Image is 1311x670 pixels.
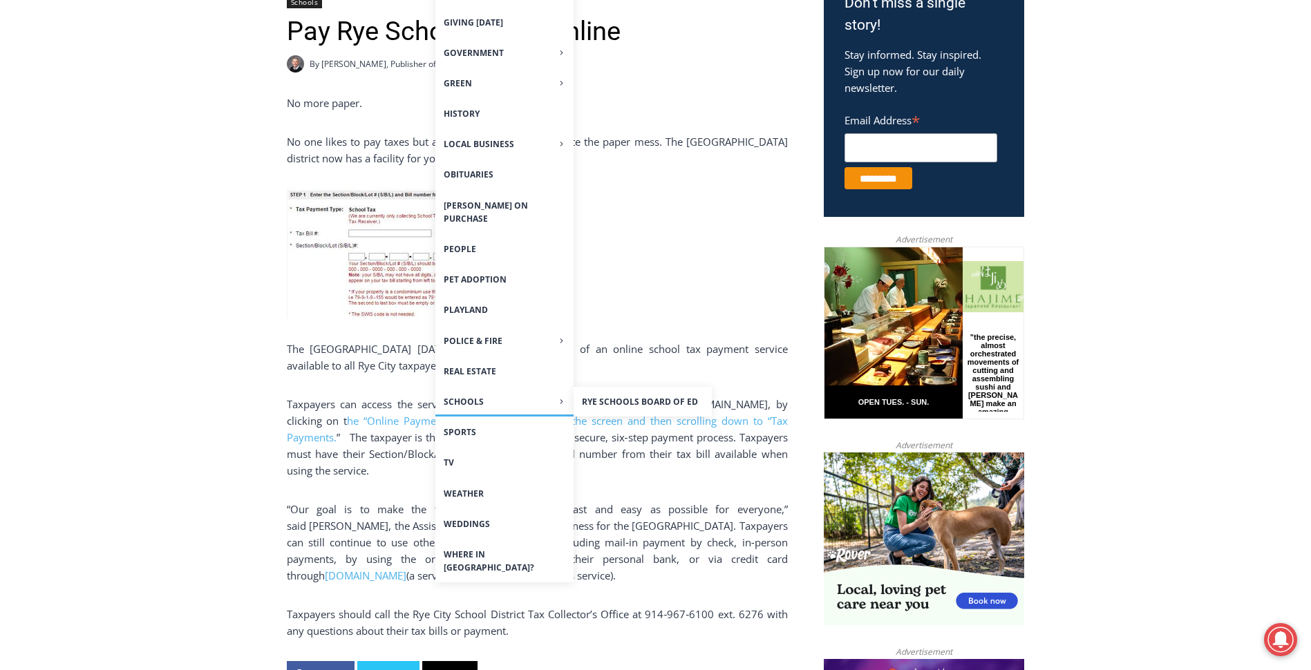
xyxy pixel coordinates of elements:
span: Intern @ [DOMAIN_NAME] [361,137,641,169]
a: Rye Schools Board of Ed [574,387,712,417]
a: Sports [435,417,574,447]
a: [PERSON_NAME] on Purchase [435,191,574,233]
a: Open Tues. - Sun. [PHONE_NUMBER] [1,139,139,172]
span: Advertisement [882,645,966,658]
button: Child menu of Green [435,68,574,98]
a: Book [PERSON_NAME]'s Good Humor for Your Event [411,4,499,63]
label: Email Address [845,106,997,131]
h4: Book [PERSON_NAME]'s Good Humor for Your Event [421,15,481,53]
button: Child menu of Schools [435,387,574,417]
span: By [310,57,319,70]
img: School tax [287,189,494,318]
span: Open Tues. - Sun. [PHONE_NUMBER] [4,142,135,195]
div: Apply Now <> summer and RHS senior internships available [349,1,653,134]
a: [PERSON_NAME], Publisher of [DOMAIN_NAME] [321,58,505,70]
a: Obituaries [435,160,574,189]
a: Where in [GEOGRAPHIC_DATA]? [435,539,574,582]
a: Real Estate [435,356,574,386]
a: Author image [287,55,304,73]
div: "the precise, almost orchestrated movements of cutting and assembling sushi and [PERSON_NAME] mak... [142,86,196,165]
p: Stay informed. Stay inspired. Sign up now for our daily newsletter. [845,46,1003,96]
a: Intern @ [DOMAIN_NAME] [332,134,670,172]
span: Advertisement [882,233,966,246]
p: Taxpayers should call the Rye City School District Tax Collector’s Office at 914‐967‐6100 ext. 62... [287,606,788,639]
a: Pet Adoption [435,265,574,294]
button: Child menu of Government [435,38,574,68]
p: No more paper. [287,95,788,111]
a: Playland [435,295,574,325]
p: “Our goal is to make the tax payment process as fast and easy as possible for everyone,” said [PE... [287,501,788,584]
p: Taxpayers can access the service via the home page of the District’s web site, [DOMAIN_NAME], by ... [287,396,788,479]
a: Giving [DATE] [435,8,574,37]
a: History [435,99,574,128]
a: Weddings [435,509,574,539]
div: No Generators on Trucks so No Noise or Pollution [91,25,341,38]
a: People [435,234,574,264]
button: Child menu of Police & Fire [435,326,574,356]
a: TV [435,448,574,477]
button: Child menu of Local Business [435,129,574,159]
a: Weather [435,479,574,508]
h1: Pay Rye School Taxes Online [287,16,788,48]
p: The [GEOGRAPHIC_DATA] [DATE] announced the creation of an online school tax payment service avail... [287,341,788,374]
p: No one likes to pay taxes but at least now you can eliminate the paper mess. The [GEOGRAPHIC_DATA... [287,133,788,166]
span: Advertisement [882,439,966,452]
a: [DOMAIN_NAME] [325,568,406,582]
